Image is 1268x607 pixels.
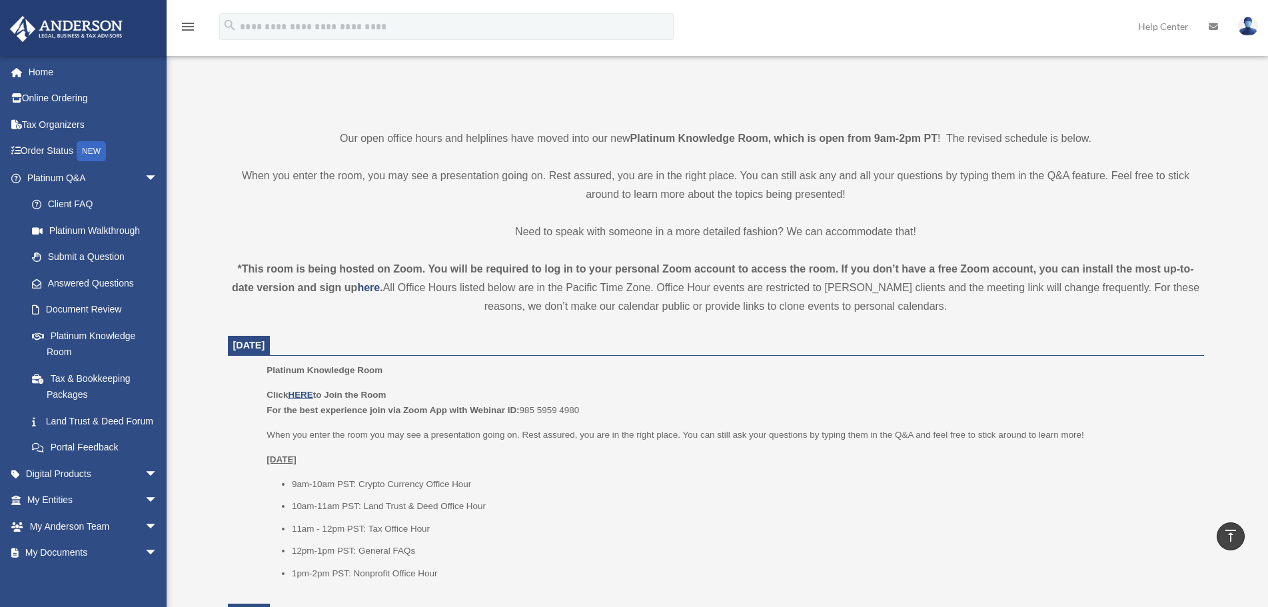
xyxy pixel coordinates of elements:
[232,263,1194,293] strong: *This room is being hosted on Zoom. You will be required to log in to your personal Zoom account ...
[9,165,178,191] a: Platinum Q&Aarrow_drop_down
[19,244,178,271] a: Submit a Question
[145,487,171,514] span: arrow_drop_down
[180,23,196,35] a: menu
[19,408,178,434] a: Land Trust & Deed Forum
[145,540,171,567] span: arrow_drop_down
[9,85,178,112] a: Online Ordering
[267,427,1194,443] p: When you enter the room you may see a presentation going on. Rest assured, you are in the right p...
[77,141,106,161] div: NEW
[145,165,171,192] span: arrow_drop_down
[9,138,178,165] a: Order StatusNEW
[267,387,1194,418] p: 985 5959 4980
[19,191,178,218] a: Client FAQ
[19,297,178,323] a: Document Review
[228,260,1204,316] div: All Office Hours listed below are in the Pacific Time Zone. Office Hour events are restricted to ...
[228,129,1204,148] p: Our open office hours and helplines have moved into our new ! The revised schedule is below.
[267,365,382,375] span: Platinum Knowledge Room
[9,460,178,487] a: Digital Productsarrow_drop_down
[9,513,178,540] a: My Anderson Teamarrow_drop_down
[9,487,178,514] a: My Entitiesarrow_drop_down
[9,111,178,138] a: Tax Organizers
[630,133,938,144] strong: Platinum Knowledge Room, which is open from 9am-2pm PT
[9,59,178,85] a: Home
[19,434,178,461] a: Portal Feedback
[145,460,171,488] span: arrow_drop_down
[228,167,1204,204] p: When you enter the room, you may see a presentation going on. Rest assured, you are in the right ...
[267,454,297,464] u: [DATE]
[6,16,127,42] img: Anderson Advisors Platinum Portal
[1223,528,1239,544] i: vertical_align_top
[19,365,178,408] a: Tax & Bookkeeping Packages
[292,566,1195,582] li: 1pm-2pm PST: Nonprofit Office Hour
[267,390,386,400] b: Click to Join the Room
[223,18,237,33] i: search
[1238,17,1258,36] img: User Pic
[180,19,196,35] i: menu
[145,513,171,540] span: arrow_drop_down
[19,322,171,365] a: Platinum Knowledge Room
[380,282,382,293] strong: .
[228,223,1204,241] p: Need to speak with someone in a more detailed fashion? We can accommodate that!
[1217,522,1245,550] a: vertical_align_top
[292,498,1195,514] li: 10am-11am PST: Land Trust & Deed Office Hour
[292,543,1195,559] li: 12pm-1pm PST: General FAQs
[9,540,178,566] a: My Documentsarrow_drop_down
[357,282,380,293] a: here
[292,521,1195,537] li: 11am - 12pm PST: Tax Office Hour
[19,217,178,244] a: Platinum Walkthrough
[233,340,265,350] span: [DATE]
[19,270,178,297] a: Answered Questions
[267,405,519,415] b: For the best experience join via Zoom App with Webinar ID:
[292,476,1195,492] li: 9am-10am PST: Crypto Currency Office Hour
[288,390,313,400] a: HERE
